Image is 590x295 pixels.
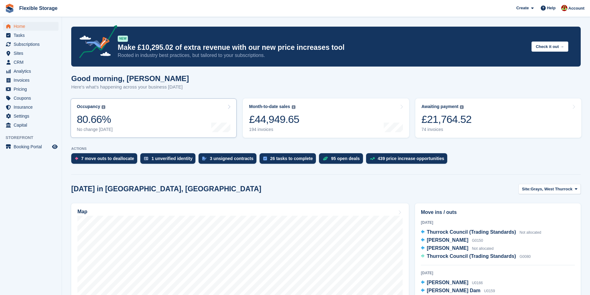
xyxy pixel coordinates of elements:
span: Pricing [14,85,51,93]
img: price-adjustments-announcement-icon-8257ccfd72463d97f412b2fc003d46551f7dbcb40ab6d574587a9cd5c0d94... [74,25,117,60]
div: [DATE] [421,220,575,225]
span: Storefront [6,135,62,141]
img: task-75834270c22a3079a89374b754ae025e5fb1db73e45f91037f5363f120a921f8.svg [263,157,267,160]
span: Tasks [14,31,51,40]
a: menu [3,67,59,76]
div: 1 unverified identity [151,156,192,161]
div: 3 unsigned contracts [210,156,253,161]
a: 95 open deals [319,153,366,167]
span: [PERSON_NAME] Dam [427,288,480,293]
span: Capital [14,121,51,129]
span: Subscriptions [14,40,51,49]
p: Here's what's happening across your business [DATE] [71,84,189,91]
div: £21,764.52 [422,113,472,126]
span: Not allocated [472,246,494,251]
img: icon-info-grey-7440780725fd019a000dd9b08b2336e03edf1995a4989e88bcd33f0948082b44.svg [460,105,464,109]
span: Coupons [14,94,51,102]
div: 95 open deals [331,156,360,161]
h2: Move ins / outs [421,209,575,216]
a: menu [3,40,59,49]
p: Rooted in industry best practices, but tailored to your subscriptions. [118,52,527,59]
a: menu [3,76,59,85]
a: menu [3,121,59,129]
span: Insurance [14,103,51,111]
a: menu [3,58,59,67]
a: Preview store [51,143,59,150]
h1: Good morning, [PERSON_NAME] [71,74,189,83]
a: menu [3,103,59,111]
span: Not allocated [519,230,541,235]
a: menu [3,49,59,58]
div: No change [DATE] [77,127,113,132]
span: Help [547,5,556,11]
div: Month-to-date sales [249,104,290,109]
h2: [DATE] in [GEOGRAPHIC_DATA], [GEOGRAPHIC_DATA] [71,185,261,193]
a: Occupancy 80.66% No change [DATE] [71,98,237,138]
img: stora-icon-8386f47178a22dfd0bd8f6a31ec36ba5ce8667c1dd55bd0f319d3a0aa187defe.svg [5,4,14,13]
a: 3 unsigned contracts [199,153,260,167]
span: Site: [522,186,531,192]
span: Booking Portal [14,142,51,151]
div: [DATE] [421,270,575,276]
a: menu [3,85,59,93]
a: 7 move outs to deallocate [71,153,140,167]
a: menu [3,22,59,31]
a: menu [3,112,59,120]
span: U0166 [472,281,483,285]
a: 439 price increase opportunities [366,153,451,167]
div: NEW [118,36,128,42]
a: Thurrock Council (Trading Standards) G0080 [421,253,531,261]
span: Sites [14,49,51,58]
div: 7 move outs to deallocate [81,156,134,161]
div: 74 invoices [422,127,472,132]
a: Awaiting payment £21,764.52 74 invoices [415,98,581,138]
span: Settings [14,112,51,120]
h2: Map [77,209,87,215]
img: verify_identity-adf6edd0f0f0b5bbfe63781bf79b02c33cf7c696d77639b501bdc392416b5a36.svg [144,157,148,160]
img: icon-info-grey-7440780725fd019a000dd9b08b2336e03edf1995a4989e88bcd33f0948082b44.svg [292,105,295,109]
a: Thurrock Council (Trading Standards) Not allocated [421,228,541,236]
button: Site: Grays, West Thurrock [518,184,581,194]
div: 80.66% [77,113,113,126]
span: CRM [14,58,51,67]
a: [PERSON_NAME] Not allocated [421,245,494,253]
span: [PERSON_NAME] [427,280,468,285]
a: menu [3,142,59,151]
span: Analytics [14,67,51,76]
div: 439 price increase opportunities [378,156,444,161]
img: move_outs_to_deallocate_icon-f764333ba52eb49d3ac5e1228854f67142a1ed5810a6f6cc68b1a99e826820c5.svg [75,157,78,160]
a: menu [3,94,59,102]
div: Occupancy [77,104,100,109]
img: contract_signature_icon-13c848040528278c33f63329250d36e43548de30e8caae1d1a13099fd9432cc5.svg [202,157,207,160]
span: G0080 [519,254,531,259]
span: Create [516,5,529,11]
a: [PERSON_NAME] U0166 [421,279,483,287]
span: Thurrock Council (Trading Standards) [427,254,516,259]
span: Account [568,5,584,11]
p: Make £10,295.02 of extra revenue with our new price increases tool [118,43,527,52]
span: [PERSON_NAME] [427,245,468,251]
div: £44,949.65 [249,113,299,126]
a: [PERSON_NAME] G0150 [421,236,483,245]
span: Thurrock Council (Trading Standards) [427,229,516,235]
span: U0159 [484,289,495,293]
span: G0150 [472,238,483,243]
a: 1 unverified identity [140,153,199,167]
span: [PERSON_NAME] [427,237,468,243]
img: deal-1b604bf984904fb50ccaf53a9ad4b4a5d6e5aea283cecdc64d6e3604feb123c2.svg [323,156,328,161]
span: Home [14,22,51,31]
p: ACTIONS [71,147,581,151]
img: icon-info-grey-7440780725fd019a000dd9b08b2336e03edf1995a4989e88bcd33f0948082b44.svg [102,105,105,109]
a: menu [3,31,59,40]
img: price_increase_opportunities-93ffe204e8149a01c8c9dc8f82e8f89637d9d84a8eef4429ea346261dce0b2c0.svg [370,157,375,160]
a: Month-to-date sales £44,949.65 194 invoices [243,98,409,138]
div: Awaiting payment [422,104,459,109]
a: [PERSON_NAME] Dam U0159 [421,287,495,295]
a: 26 tasks to complete [260,153,319,167]
div: 26 tasks to complete [270,156,313,161]
div: 194 invoices [249,127,299,132]
span: Grays, West Thurrock [531,186,572,192]
button: Check it out → [531,41,568,52]
span: Invoices [14,76,51,85]
a: Flexible Storage [17,3,60,13]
